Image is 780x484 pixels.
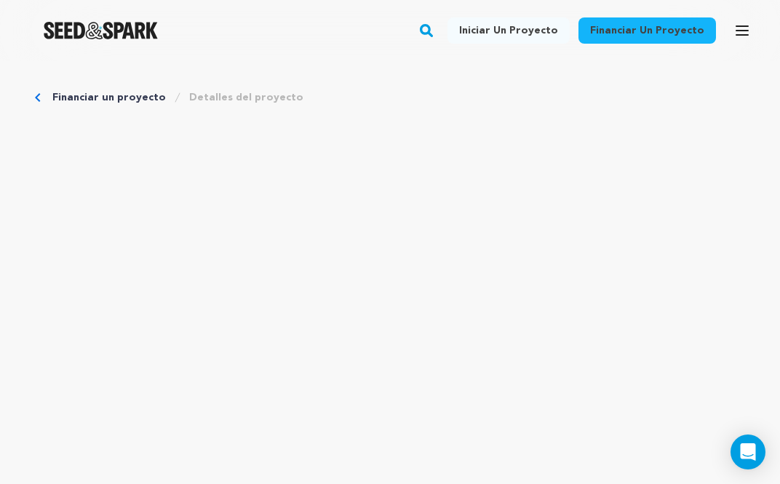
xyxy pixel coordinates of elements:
a: Financiar un proyecto [52,90,166,105]
img: Logotipo de Seed&Spark en modo oscuro [44,22,158,39]
a: Financiar un proyecto [578,17,716,44]
div: Migaja de pan [35,90,745,105]
font: Financiar un proyecto [590,25,704,36]
font: Iniciar un proyecto [459,25,558,36]
font: Detalles del proyecto [189,92,303,103]
font: Financiar un proyecto [52,92,166,103]
a: Página de inicio de Seed&Spark [44,22,158,39]
a: Detalles del proyecto [189,90,303,105]
a: Iniciar un proyecto [447,17,570,44]
div: Abrir Intercom Messenger [731,435,765,469]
